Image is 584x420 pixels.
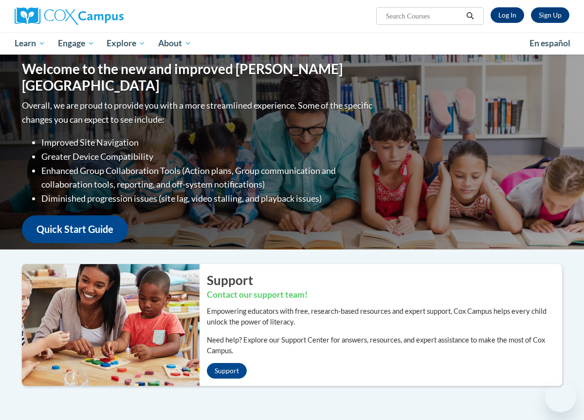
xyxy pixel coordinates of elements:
iframe: Button to launch messaging window [545,381,576,412]
a: Cox Campus [15,7,190,25]
a: Engage [52,32,101,55]
p: Need help? Explore our Support Center for answers, resources, and expert assistance to make the m... [207,335,562,356]
img: ... [15,264,200,386]
li: Greater Device Compatibility [41,150,375,164]
p: Overall, we are proud to provide you with a more streamlined experience. Some of the specific cha... [22,98,375,127]
span: About [158,38,191,49]
h2: Support [207,271,562,289]
span: Learn [15,38,45,49]
h3: Contact our support team! [207,289,562,301]
a: Quick Start Guide [22,215,128,243]
a: Explore [100,32,152,55]
input: Search Courses [385,10,463,22]
li: Diminished progression issues (site lag, video stalling, and playback issues) [41,191,375,206]
a: Register [531,7,569,23]
h1: Welcome to the new and improved [PERSON_NAME][GEOGRAPHIC_DATA] [22,61,375,94]
span: Explore [107,38,146,49]
span: En español [529,38,570,48]
p: Empowering educators with free, research-based resources and expert support, Cox Campus helps eve... [207,306,562,327]
a: En español [523,33,577,54]
button: Search [463,10,477,22]
a: Log In [491,7,524,23]
span: Engage [58,38,94,49]
img: Cox Campus [15,7,124,25]
a: About [152,32,198,55]
li: Enhanced Group Collaboration Tools (Action plans, Group communication and collaboration tools, re... [41,164,375,192]
a: Support [207,363,247,379]
div: Main menu [7,32,577,55]
li: Improved Site Navigation [41,135,375,150]
a: Learn [8,32,52,55]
